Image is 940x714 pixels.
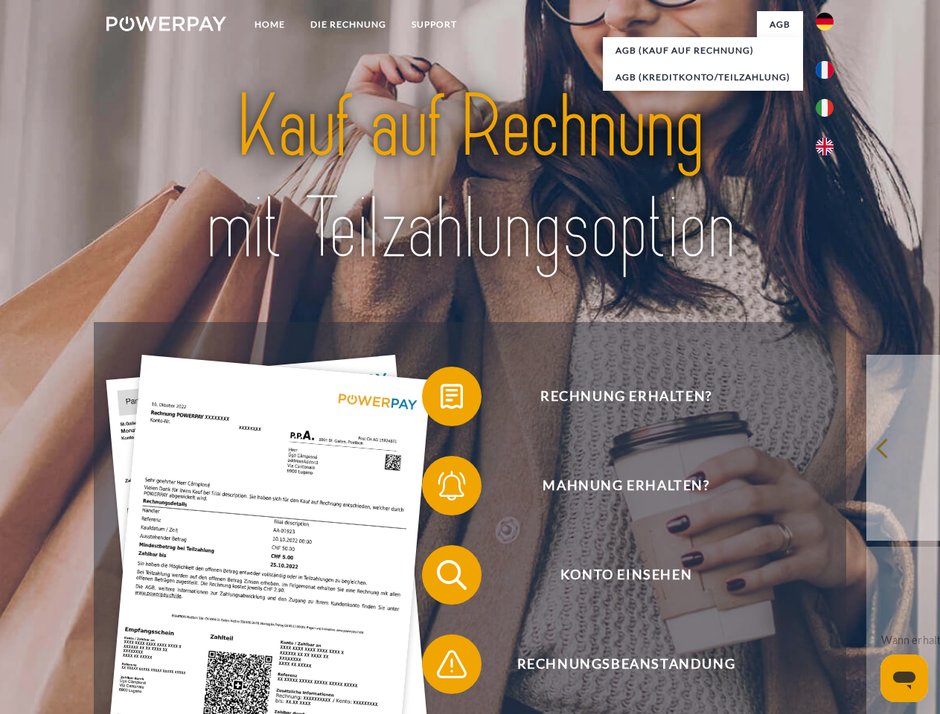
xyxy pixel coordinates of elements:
a: Home [242,11,298,38]
button: Konto einsehen [422,545,809,605]
a: agb [757,11,803,38]
button: Rechnung erhalten? [422,367,809,426]
img: qb_bill.svg [433,378,470,415]
a: SUPPORT [399,11,470,38]
a: DIE RECHNUNG [298,11,399,38]
span: Rechnungsbeanstandung [444,634,808,694]
span: Konto einsehen [444,545,808,605]
img: it [816,99,834,117]
img: title-powerpay_de.svg [142,71,798,285]
button: Mahnung erhalten? [422,456,809,515]
button: Rechnungsbeanstandung [422,634,809,694]
img: de [816,13,834,30]
span: Mahnung erhalten? [444,456,808,515]
iframe: Schaltfläche zum Öffnen des Messaging-Fensters [880,654,928,702]
img: fr [816,61,834,79]
a: AGB (Kauf auf Rechnung) [603,37,803,64]
img: qb_bell.svg [433,467,470,504]
span: Rechnung erhalten? [444,367,808,426]
img: qb_search.svg [433,556,470,594]
img: qb_warning.svg [433,646,470,683]
a: AGB (Kreditkonto/Teilzahlung) [603,64,803,91]
img: logo-powerpay-white.svg [106,16,226,31]
img: en [816,138,834,155]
